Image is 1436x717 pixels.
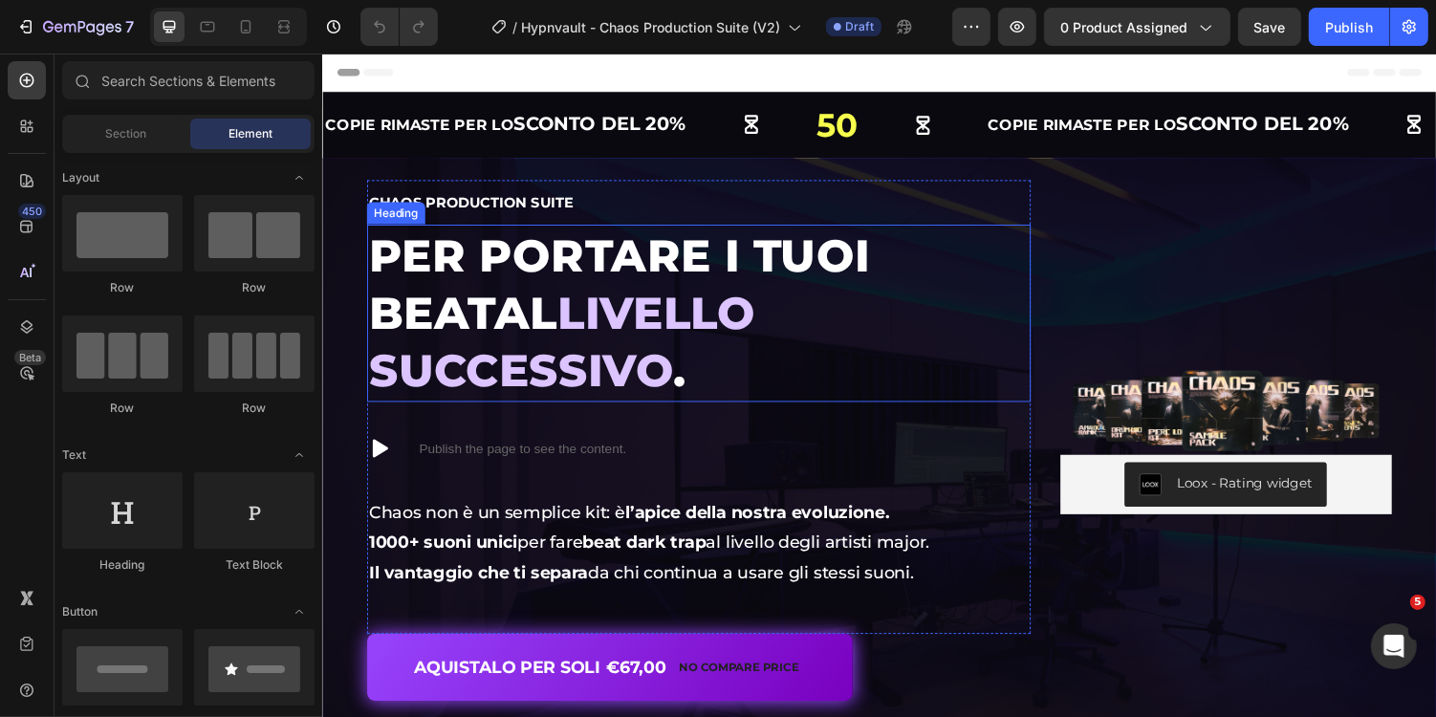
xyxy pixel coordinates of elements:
button: 0 product assigned [1044,8,1230,46]
div: Row [62,279,183,296]
span: Text [62,446,86,464]
div: AQUISTALO PER SOLI [94,617,286,647]
div: Publish [1325,17,1373,37]
h1: Per portare i tuoi beat . [46,176,729,358]
button: 7 [8,8,142,46]
h2: Chaos Production Suite [46,141,729,164]
span: COPIE RIMASTE PER LO [685,64,880,82]
span: 0 product assigned [1060,17,1187,37]
span: Hypnvault - Chaos Production Suite (V2) [521,17,780,37]
span: Toggle open [284,163,315,193]
button: Publish [1309,8,1389,46]
strong: 1000+ suoni unici [48,492,201,513]
p: No compare price [367,626,490,638]
strong: Il vantaggio che ti separa [48,524,273,545]
div: Loox - Rating widget [880,432,1019,452]
div: Row [62,400,183,417]
div: Text Block [194,556,315,574]
span: Draft [845,18,874,35]
button: AQUISTALO PER SOLI [46,597,546,666]
span: Section [106,125,147,142]
span: SCONTO DEL 20% [880,60,1057,83]
p: Publish the page to see the content. [99,397,313,417]
span: Layout [62,169,99,186]
span: Toggle open [284,597,315,627]
div: Beta [14,350,46,365]
iframe: Intercom live chat [1371,623,1417,669]
div: Heading [50,156,102,173]
iframe: Design area [322,54,1436,717]
strong: l’apice della nostra evoluzione. [312,462,584,483]
span: Button [62,603,98,620]
span: Save [1254,19,1286,35]
span: Toggle open [284,440,315,470]
span: Element [228,125,272,142]
div: Heading [62,556,183,574]
span: / [512,17,517,37]
span: livello successivo [48,239,446,354]
button: Save [1238,8,1301,46]
p: 7 [125,15,134,38]
p: Chaos non è un semplice kit: è [48,457,728,488]
div: 450 [18,204,46,219]
strong: beat dark trap [268,492,395,513]
div: Undo/Redo [360,8,438,46]
p: per fare al livello degli artisti major. [48,488,728,518]
button: Loox - Rating widget [826,421,1034,467]
img: loox.png [841,432,864,455]
span: 5 [1410,595,1425,610]
span: al [177,239,242,294]
img: Hypnvault - Chaos Production Suite Main GFX [760,322,1101,413]
div: Row [194,400,315,417]
p: da chi continua a usare gli stessi suoni. [48,519,728,550]
div: €67,00 [290,615,356,649]
input: Search Sections & Elements [62,61,315,99]
div: Row [194,279,315,296]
